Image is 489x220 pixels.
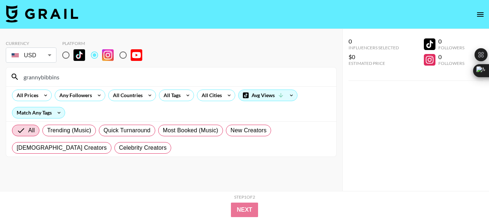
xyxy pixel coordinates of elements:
span: Trending (Music) [47,126,91,135]
img: YouTube [131,49,142,61]
div: Influencers Selected [349,45,399,50]
div: 0 [438,38,464,45]
span: All [28,126,35,135]
div: All Countries [109,90,144,101]
span: Most Booked (Music) [163,126,218,135]
div: All Prices [12,90,40,101]
span: Quick Turnaround [104,126,151,135]
div: $0 [349,53,399,61]
div: All Tags [159,90,182,101]
div: Platform [62,41,148,46]
span: [DEMOGRAPHIC_DATA] Creators [17,144,107,152]
div: Avg Views [239,90,297,101]
div: 0 [438,53,464,61]
img: Grail Talent [6,5,78,22]
div: All Cities [197,90,223,101]
img: TikTok [73,49,85,61]
img: Instagram [102,49,114,61]
button: open drawer [473,7,488,22]
input: Search by User Name [19,71,332,83]
div: Any Followers [55,90,93,101]
div: USD [7,49,55,62]
div: Followers [438,61,464,66]
div: Step 1 of 2 [234,194,255,200]
div: Followers [438,45,464,50]
span: Celebrity Creators [119,144,167,152]
div: Currency [6,41,56,46]
div: Estimated Price [349,61,399,66]
div: Match Any Tags [12,107,65,118]
button: Next [231,203,258,217]
div: 0 [349,38,399,45]
span: New Creators [231,126,267,135]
